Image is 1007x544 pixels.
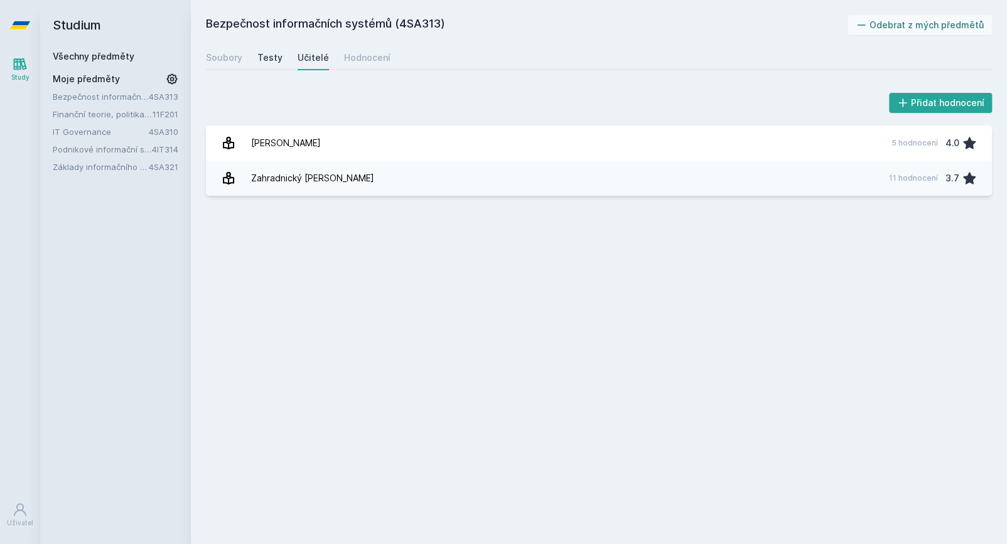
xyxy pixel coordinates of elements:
a: Uživatel [3,496,38,534]
span: Moje předměty [53,73,120,85]
div: 5 hodnocení [891,138,938,148]
a: Bezpečnost informačních systémů [53,90,149,103]
div: Hodnocení [344,51,390,64]
a: Hodnocení [344,45,390,70]
div: [PERSON_NAME] [251,131,321,156]
a: 4SA313 [149,92,178,102]
button: Přidat hodnocení [889,93,993,113]
a: 4SA321 [149,162,178,172]
a: Všechny předměty [53,51,134,61]
a: Zahradnický [PERSON_NAME] 11 hodnocení 3.7 [206,161,992,196]
button: Odebrat z mých předmětů [848,15,993,35]
a: Testy [257,45,283,70]
a: 4SA310 [149,127,178,137]
h2: Bezpečnost informačních systémů (4SA313) [206,15,848,35]
div: 3.7 [945,166,959,191]
a: Podnikové informační systémy [53,143,152,156]
div: Uživatel [7,518,33,528]
div: 4.0 [945,131,959,156]
div: Testy [257,51,283,64]
a: Soubory [206,45,242,70]
div: Učitelé [298,51,329,64]
div: Zahradnický [PERSON_NAME] [251,166,374,191]
a: [PERSON_NAME] 5 hodnocení 4.0 [206,125,992,161]
div: 11 hodnocení [889,173,938,183]
a: 4IT314 [152,144,178,154]
a: 11F201 [153,109,178,119]
a: Finanční teorie, politika a instituce [53,108,153,120]
div: Study [11,73,30,82]
a: Study [3,50,38,88]
a: Základy informačního managementu [53,161,149,173]
a: Učitelé [298,45,329,70]
div: Soubory [206,51,242,64]
a: IT Governance [53,125,149,138]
